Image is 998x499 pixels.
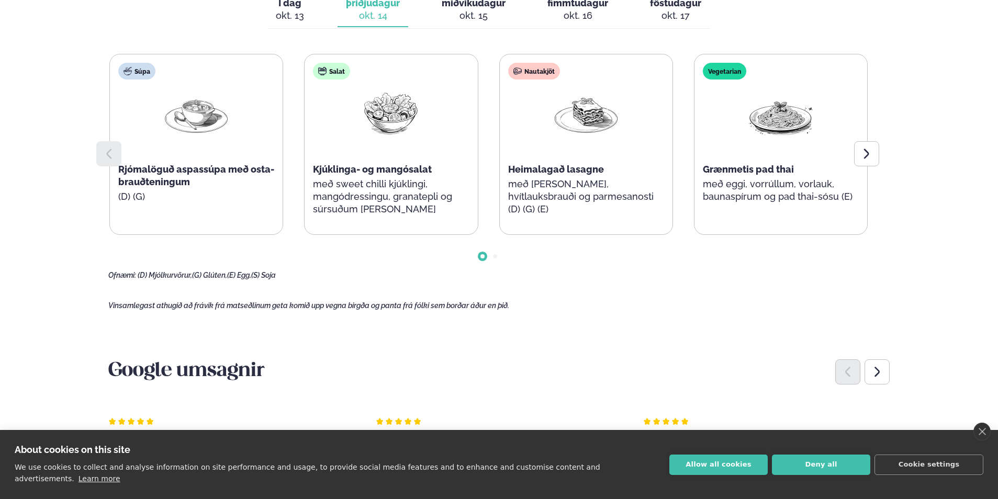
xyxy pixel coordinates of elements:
[313,164,432,175] span: Kjúklinga- og mangósalat
[118,164,274,187] span: Rjómalöguð aspassúpa með osta-brauðteningum
[703,178,859,203] p: með eggi, vorrúllum, vorlauk, baunaspírum og pad thai-sósu (E)
[108,271,136,279] span: Ofnæmi:
[669,455,768,475] button: Allow all cookies
[138,271,192,279] span: (D) Mjólkurvörur,
[480,254,485,258] span: Go to slide 1
[79,474,120,483] a: Learn more
[973,423,991,440] a: close
[835,359,860,384] div: Previous slide
[124,67,132,75] img: soup.svg
[15,444,130,455] strong: About cookies on this site
[118,63,155,80] div: Súpa
[508,63,560,80] div: Nautakjöt
[547,9,608,22] div: okt. 16
[513,67,522,75] img: beef.svg
[227,271,251,279] span: (E) Egg,
[15,463,600,483] p: We use cookies to collect and analyse information on site performance and usage, to provide socia...
[442,9,506,22] div: okt. 15
[553,88,620,137] img: Lasagna.png
[163,88,230,137] img: Soup.png
[357,88,424,137] img: Salad.png
[772,455,870,475] button: Deny all
[313,63,350,80] div: Salat
[108,359,890,384] h3: Google umsagnir
[747,88,814,137] img: Spagetti.png
[493,254,497,258] span: Go to slide 2
[318,67,327,75] img: salad.svg
[650,9,701,22] div: okt. 17
[192,271,227,279] span: (G) Glúten,
[508,178,664,216] p: með [PERSON_NAME], hvítlauksbrauði og parmesanosti (D) (G) (E)
[703,164,794,175] span: Grænmetis pad thai
[276,9,304,22] div: okt. 13
[118,190,274,203] p: (D) (G)
[346,9,400,22] div: okt. 14
[703,63,746,80] div: Vegetarian
[313,178,469,216] p: með sweet chilli kjúklingi, mangódressingu, granatepli og súrsuðum [PERSON_NAME]
[865,359,890,384] div: Next slide
[508,164,604,175] span: Heimalagað lasagne
[108,301,509,310] span: Vinsamlegast athugið að frávik frá matseðlinum geta komið upp vegna birgða og panta frá fólki sem...
[251,271,276,279] span: (S) Soja
[874,455,983,475] button: Cookie settings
